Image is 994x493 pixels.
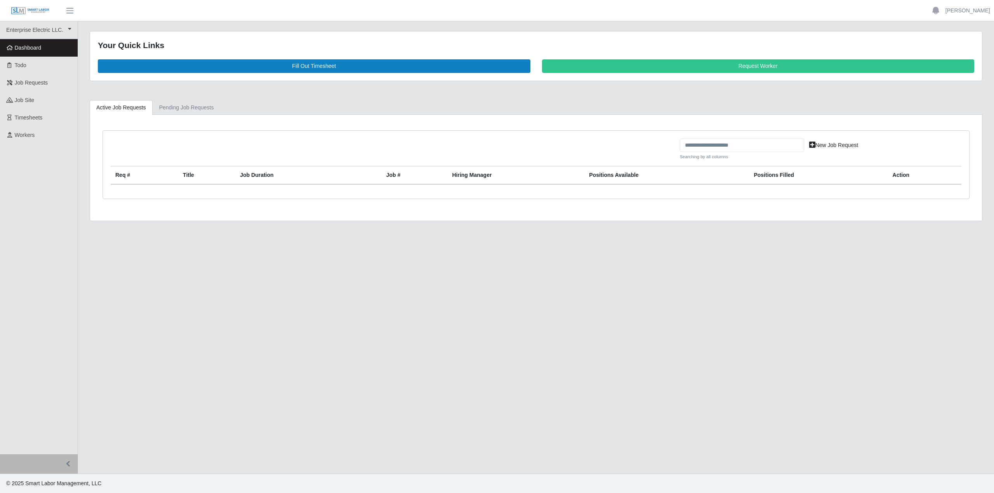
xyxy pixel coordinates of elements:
[235,166,355,185] th: Job Duration
[584,166,749,185] th: Positions Available
[153,100,221,115] a: Pending Job Requests
[542,59,975,73] a: Request Worker
[98,39,974,52] div: Your Quick Links
[804,138,864,152] a: New Job Request
[945,7,990,15] a: [PERSON_NAME]
[15,132,35,138] span: Workers
[11,7,50,15] img: SLM Logo
[15,80,48,86] span: Job Requests
[6,480,101,486] span: © 2025 Smart Labor Management, LLC
[178,166,235,185] th: Title
[749,166,888,185] th: Positions Filled
[447,166,584,185] th: Hiring Manager
[98,59,530,73] a: Fill Out Timesheet
[680,154,804,160] small: Searching by all columns
[15,62,26,68] span: Todo
[15,45,42,51] span: Dashboard
[382,166,448,185] th: Job #
[15,97,35,103] span: job site
[111,166,178,185] th: Req #
[888,166,961,185] th: Action
[90,100,153,115] a: Active Job Requests
[15,114,43,121] span: Timesheets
